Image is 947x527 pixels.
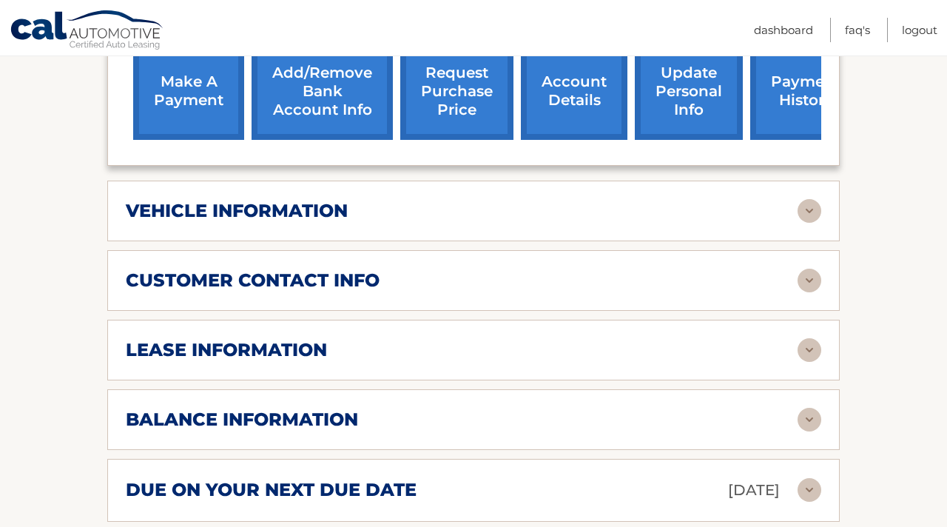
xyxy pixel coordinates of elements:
[126,409,358,431] h2: balance information
[133,43,244,140] a: make a payment
[798,199,821,223] img: accordion-rest.svg
[798,408,821,432] img: accordion-rest.svg
[10,10,165,53] a: Cal Automotive
[750,43,861,140] a: payment history
[798,338,821,362] img: accordion-rest.svg
[126,339,327,361] h2: lease information
[754,18,813,42] a: Dashboard
[635,43,743,140] a: update personal info
[728,477,780,503] p: [DATE]
[126,269,380,292] h2: customer contact info
[126,200,348,222] h2: vehicle information
[252,43,393,140] a: Add/Remove bank account info
[798,269,821,292] img: accordion-rest.svg
[798,478,821,502] img: accordion-rest.svg
[521,43,627,140] a: account details
[126,479,417,501] h2: due on your next due date
[902,18,937,42] a: Logout
[845,18,870,42] a: FAQ's
[400,43,513,140] a: request purchase price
